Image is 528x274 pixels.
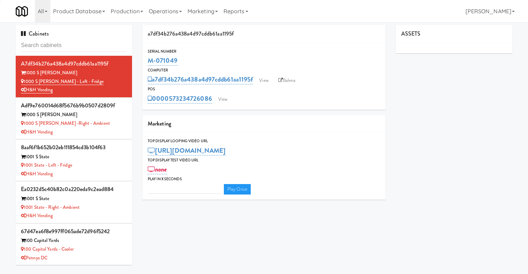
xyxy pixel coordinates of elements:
[21,162,72,168] a: 1001 State - Left - Fridge
[16,98,132,139] li: adf9e760014d68f5676b9b0507d2809f1000 S [PERSON_NAME] 1000 S [PERSON_NAME] -Right - AmbientH&H Ven...
[21,30,49,38] span: Cabinets
[21,170,53,177] a: H&H Vending
[21,69,127,77] div: 1000 S [PERSON_NAME]
[16,181,132,223] li: ea0232d5c40b82c0a220eda9c2ead8841001 S State 1001 State - Right - AmbientH&H Vending
[401,30,421,38] span: ASSETS
[142,25,386,43] div: a7df34b276a438a4d97cddb61aa1195f
[21,236,127,245] div: 100 Capital Yards
[148,157,380,164] div: Top Display Test Video Url
[148,146,226,155] a: [URL][DOMAIN_NAME]
[224,184,251,195] a: Play Once
[21,226,127,237] div: 67d47ea6f8e997ff065ade72d96f5242
[21,111,127,119] div: 1000 S [PERSON_NAME]
[21,254,47,261] a: Pennys DC
[16,5,28,17] img: Micromart
[21,204,80,211] a: 1001 State - Right - Ambient
[256,75,272,86] a: View
[148,94,212,104] a: 0000573234726086
[21,120,110,127] a: 1000 S [PERSON_NAME] -Right - Ambient
[148,165,167,174] a: none
[21,195,127,203] div: 1001 S State
[16,56,132,98] li: a7df34b276a438a4d97cddb61aa1195f1000 S [PERSON_NAME] 1000 S [PERSON_NAME] - Left - FridgeH&H Vending
[21,100,127,111] div: adf9e760014d68f5676b9b0507d2809f
[21,246,74,252] a: 100 Capital Yards - Cooler
[148,75,253,84] a: a7df34b276a438a4d97cddb61aa1195f
[148,120,171,128] span: Marketing
[148,56,177,66] a: M-071049
[21,86,53,93] a: H&H Vending
[148,67,380,74] div: Computer
[21,59,127,69] div: a7df34b276a438a4d97cddb61aa1195f
[21,184,127,195] div: ea0232d5c40b82c0a220eda9c2ead884
[148,138,380,145] div: Top Display Looping Video Url
[21,129,53,135] a: H&H Vending
[21,153,127,161] div: 1001 S State
[21,142,127,153] div: 8aaf6f1b652b02eb111854cd3b104f63
[21,78,104,85] a: 1000 S [PERSON_NAME] - Left - Fridge
[21,212,53,219] a: H&H Vending
[16,223,132,265] li: 67d47ea6f8e997ff065ade72d96f5242100 Capital Yards 100 Capital Yards - CoolerPennys DC
[21,39,127,52] input: Search cabinets
[275,75,299,86] a: Balena
[215,94,231,105] a: View
[148,176,380,183] div: Play in X seconds
[16,139,132,181] li: 8aaf6f1b652b02eb111854cd3b104f631001 S State 1001 State - Left - FridgeH&H Vending
[148,48,380,55] div: Serial Number
[148,86,380,93] div: POS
